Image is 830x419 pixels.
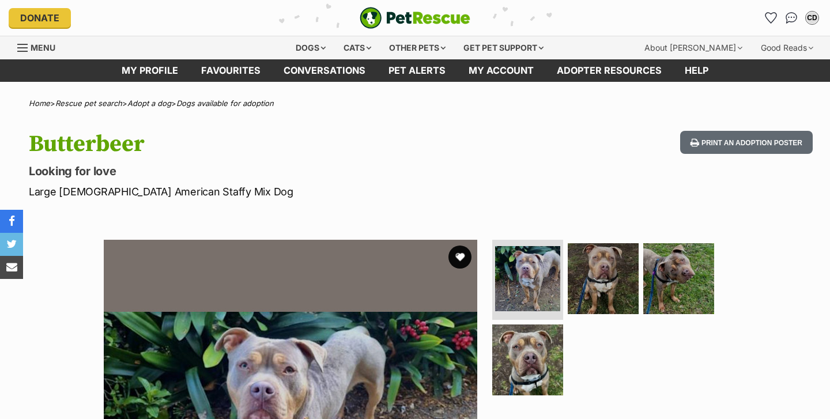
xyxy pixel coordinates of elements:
[272,59,377,82] a: conversations
[360,7,470,29] img: logo-e224e6f780fb5917bec1dbf3a21bbac754714ae5b6737aabdf751b685950b380.svg
[753,36,821,59] div: Good Reads
[110,59,190,82] a: My profile
[761,9,821,27] ul: Account quick links
[381,36,454,59] div: Other pets
[176,99,274,108] a: Dogs available for adoption
[782,9,801,27] a: Conversations
[29,131,506,157] h1: Butterbeer
[377,59,457,82] a: Pet alerts
[29,184,506,199] p: Large [DEMOGRAPHIC_DATA] American Staffy Mix Dog
[17,36,63,57] a: Menu
[568,243,639,314] img: Photo of Butterbeer
[31,43,55,52] span: Menu
[761,9,780,27] a: Favourites
[786,12,798,24] img: chat-41dd97257d64d25036548639549fe6c8038ab92f7586957e7f3b1b290dea8141.svg
[636,36,750,59] div: About [PERSON_NAME]
[9,8,71,28] a: Donate
[680,131,813,154] button: Print an adoption poster
[492,324,563,395] img: Photo of Butterbeer
[673,59,720,82] a: Help
[455,36,552,59] div: Get pet support
[457,59,545,82] a: My account
[335,36,379,59] div: Cats
[495,246,560,311] img: Photo of Butterbeer
[288,36,334,59] div: Dogs
[29,99,50,108] a: Home
[803,9,821,27] button: My account
[806,12,818,24] div: CD
[360,7,470,29] a: PetRescue
[448,246,471,269] button: favourite
[545,59,673,82] a: Adopter resources
[643,243,714,314] img: Photo of Butterbeer
[29,163,506,179] p: Looking for love
[127,99,171,108] a: Adopt a dog
[55,99,122,108] a: Rescue pet search
[190,59,272,82] a: Favourites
